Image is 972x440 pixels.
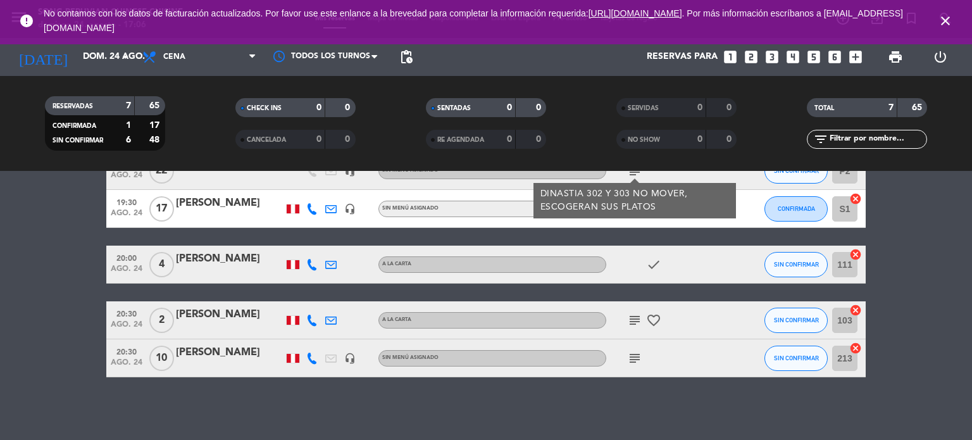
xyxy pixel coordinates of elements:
i: [DATE] [9,43,77,71]
strong: 0 [316,135,321,144]
span: Cena [163,53,185,61]
i: favorite_border [646,313,661,328]
span: A la carta [382,317,411,322]
i: power_settings_new [933,49,948,65]
strong: 0 [726,135,734,144]
button: SIN CONFIRMAR [764,158,828,184]
div: [PERSON_NAME] [176,344,283,361]
strong: 0 [726,103,734,112]
div: DINASTIA 302 Y 303 NO MOVER, ESCOGERAN SUS PLATOS [540,187,730,214]
i: looks_6 [826,49,843,65]
strong: 0 [316,103,321,112]
i: error [19,13,34,28]
i: close [938,13,953,28]
a: . Por más información escríbanos a [EMAIL_ADDRESS][DOMAIN_NAME] [44,8,903,33]
span: SIN CONFIRMAR [774,317,819,324]
span: 22 [149,158,174,184]
strong: 0 [697,103,702,112]
strong: 0 [345,103,352,112]
i: looks_4 [785,49,801,65]
strong: 0 [507,103,512,112]
span: 20:30 [111,306,142,320]
span: CONFIRMADA [778,205,815,212]
i: looks_3 [764,49,780,65]
i: cancel [849,304,862,317]
button: SIN CONFIRMAR [764,252,828,277]
span: ago. 24 [111,265,142,279]
span: TOTAL [814,105,834,111]
strong: 6 [126,135,131,144]
span: No contamos con los datos de facturación actualizados. Por favor use este enlance a la brevedad p... [44,8,903,33]
i: cancel [849,248,862,261]
span: ago. 24 [111,209,142,223]
span: SIN CONFIRMAR [774,261,819,268]
span: Sin menú asignado [382,206,439,211]
span: Sin menú asignado [382,355,439,360]
strong: 7 [888,103,894,112]
span: SIN CONFIRMAR [53,137,103,144]
strong: 0 [345,135,352,144]
span: Sin menú asignado [382,168,439,173]
span: SIN CONFIRMAR [774,167,819,174]
i: cancel [849,192,862,205]
span: 20:00 [111,250,142,265]
span: RESERVADAS [53,103,93,110]
button: SIN CONFIRMAR [764,346,828,371]
span: 17 [149,196,174,222]
span: SERVIDAS [628,105,659,111]
span: pending_actions [399,49,414,65]
span: A la carta [382,261,411,267]
span: ago. 24 [111,358,142,373]
i: headset_mic [344,203,356,215]
span: 20:30 [111,344,142,358]
span: RE AGENDADA [437,137,484,143]
span: 4 [149,252,174,277]
span: SIN CONFIRMAR [774,355,819,361]
i: subject [627,163,642,179]
span: ago. 24 [111,320,142,335]
button: SIN CONFIRMAR [764,308,828,333]
i: arrow_drop_down [118,49,133,65]
i: add_box [847,49,864,65]
button: CONFIRMADA [764,196,828,222]
i: headset_mic [344,353,356,364]
strong: 65 [149,101,162,110]
span: CONFIRMADA [53,123,96,129]
span: Reservas para [647,52,718,62]
span: 2 [149,308,174,333]
strong: 0 [697,135,702,144]
strong: 48 [149,135,162,144]
strong: 17 [149,121,162,130]
strong: 65 [912,103,925,112]
span: SENTADAS [437,105,471,111]
strong: 0 [507,135,512,144]
i: headset_mic [344,165,356,177]
span: CANCELADA [247,137,286,143]
strong: 0 [536,103,544,112]
strong: 7 [126,101,131,110]
span: 10 [149,346,174,371]
span: 19:30 [111,194,142,209]
div: LOG OUT [918,38,963,76]
strong: 1 [126,121,131,130]
i: looks_5 [806,49,822,65]
span: NO SHOW [628,137,660,143]
span: ago. 24 [111,171,142,185]
i: subject [627,351,642,366]
i: looks_one [722,49,738,65]
div: [PERSON_NAME] [176,251,283,267]
span: CHECK INS [247,105,282,111]
i: filter_list [813,132,828,147]
div: [PERSON_NAME] [176,306,283,323]
input: Filtrar por nombre... [828,132,926,146]
div: [PERSON_NAME] [176,195,283,211]
i: check [646,257,661,272]
i: looks_two [743,49,759,65]
a: [URL][DOMAIN_NAME] [589,8,682,18]
strong: 0 [536,135,544,144]
i: subject [627,313,642,328]
i: cancel [849,342,862,355]
span: print [888,49,903,65]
